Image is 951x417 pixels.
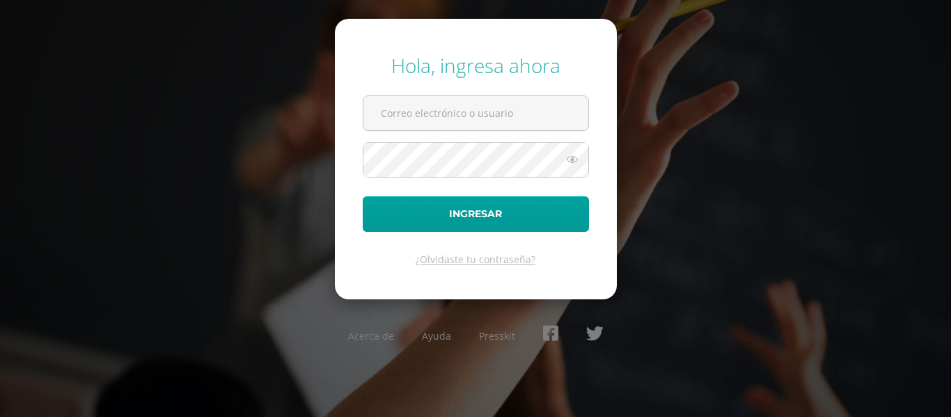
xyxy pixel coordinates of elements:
[363,196,589,232] button: Ingresar
[363,96,588,130] input: Correo electrónico o usuario
[348,329,394,343] a: Acerca de
[363,52,589,79] div: Hola, ingresa ahora
[422,329,451,343] a: Ayuda
[416,253,535,266] a: ¿Olvidaste tu contraseña?
[479,329,515,343] a: Presskit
